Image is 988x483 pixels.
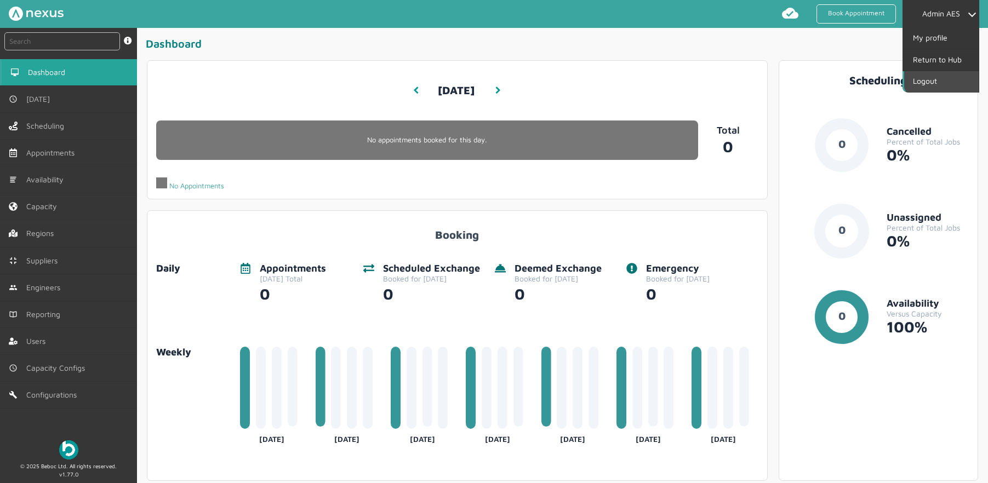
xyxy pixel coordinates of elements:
[887,318,969,336] div: 100%
[887,146,969,164] div: 0%
[383,283,480,303] div: 0
[887,223,969,232] div: Percent of Total Jobs
[260,283,326,303] div: 0
[887,126,969,137] div: Cancelled
[240,430,303,444] div: [DATE]
[9,148,18,157] img: appointments-left-menu.svg
[887,212,969,223] div: Unassigned
[28,68,70,77] span: Dashboard
[788,204,969,276] a: 0UnassignedPercent of Total Jobs0%
[156,263,231,274] div: Daily
[4,32,120,50] input: Search by: Ref, PostCode, MPAN, MPRN, Account, Customer
[904,49,979,70] a: Return to Hub
[383,263,480,274] div: Scheduled Exchange
[515,263,602,274] div: Deemed Exchange
[156,220,758,241] div: Booking
[541,430,604,444] div: [DATE]
[10,68,19,77] img: md-desktop.svg
[391,430,454,444] div: [DATE]
[156,136,698,144] p: No appointments booked for this day.
[887,232,969,250] div: 0%
[26,122,68,130] span: Scheduling
[646,274,710,283] div: Booked for [DATE]
[26,175,68,184] span: Availability
[9,256,18,265] img: md-contract.svg
[383,274,480,283] div: Booked for [DATE]
[9,122,18,130] img: scheduling-left-menu.svg
[838,223,846,236] text: 0
[904,28,979,49] a: My profile
[59,440,78,459] img: Beboc Logo
[26,256,62,265] span: Suppliers
[156,177,224,190] div: No Appointments
[646,263,710,274] div: Emergency
[26,337,50,346] span: Users
[260,274,326,283] div: [DATE] Total
[9,364,18,372] img: md-time.svg
[9,390,18,399] img: md-build.svg
[788,118,969,190] a: 0CancelledPercent of Total Jobs0%
[698,125,758,136] p: Total
[9,175,18,184] img: md-list.svg
[260,263,326,274] div: Appointments
[838,137,846,150] text: 0
[9,337,18,346] img: user-left-menu.svg
[904,71,979,92] a: Logout
[781,4,799,22] img: md-cloud-done.svg
[816,4,896,24] a: Book Appointment
[515,274,602,283] div: Booked for [DATE]
[838,309,846,322] text: 0
[9,7,64,21] img: Nexus
[692,430,755,444] div: [DATE]
[26,390,81,399] span: Configurations
[9,283,18,292] img: md-people.svg
[466,430,529,444] div: [DATE]
[646,283,710,303] div: 0
[26,283,65,292] span: Engineers
[26,229,58,238] span: Regions
[26,202,61,211] span: Capacity
[9,202,18,211] img: capacity-left-menu.svg
[698,136,758,156] a: 0
[788,74,969,87] div: Scheduling
[887,137,969,146] div: Percent of Total Jobs
[887,298,969,309] div: Availability
[26,310,65,319] span: Reporting
[26,95,54,104] span: [DATE]
[26,364,89,372] span: Capacity Configs
[438,76,475,106] h3: [DATE]
[9,310,18,319] img: md-book.svg
[9,229,18,238] img: regions.left-menu.svg
[515,283,602,303] div: 0
[146,37,984,55] div: Dashboard
[9,95,18,104] img: md-time.svg
[887,309,969,318] div: Versus Capacity
[26,148,79,157] span: Appointments
[156,347,231,358] a: Weekly
[316,430,379,444] div: [DATE]
[616,430,679,444] div: [DATE]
